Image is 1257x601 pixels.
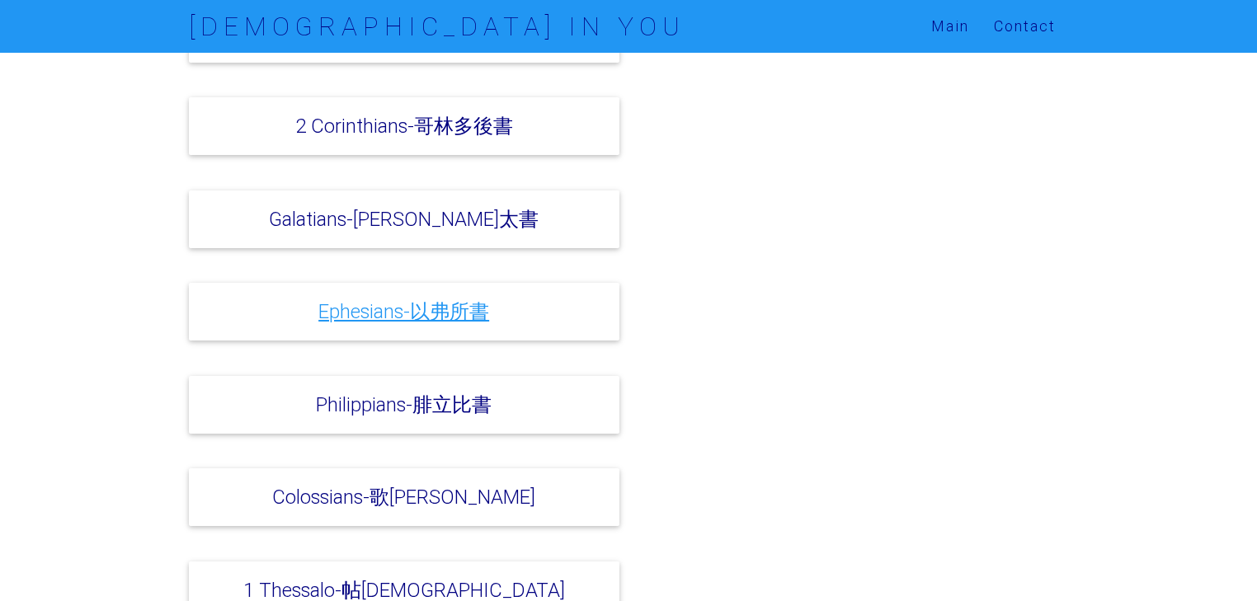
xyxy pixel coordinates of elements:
a: Colossians-歌[PERSON_NAME] [272,485,535,509]
iframe: Chat [1187,527,1245,589]
a: 2 Corinthians-哥林多後書 [295,114,513,138]
a: Galatians-[PERSON_NAME]太書 [269,207,539,231]
a: Ephesians-以弗所書 [318,299,489,323]
a: Philippians-腓立比書 [316,392,492,416]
